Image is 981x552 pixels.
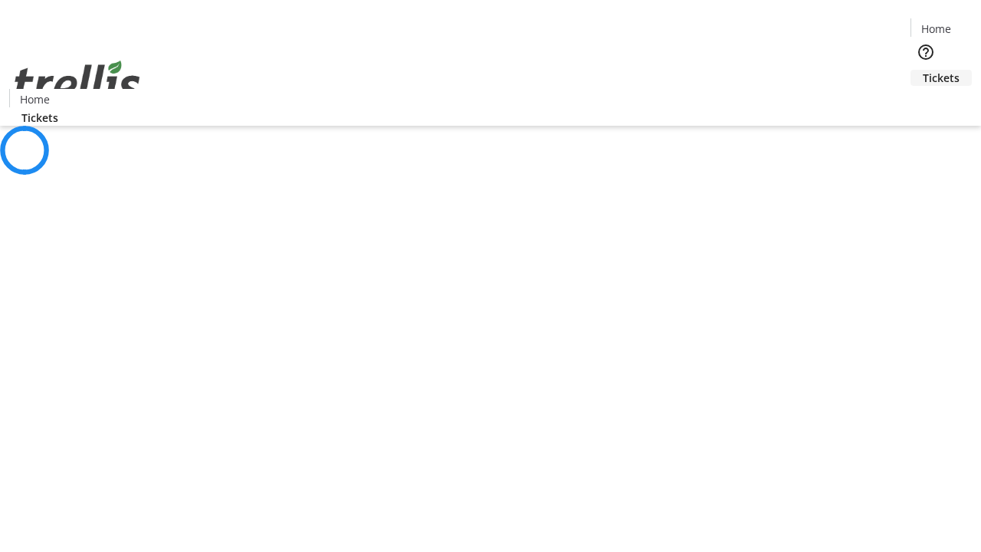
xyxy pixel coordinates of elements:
button: Help [910,37,941,67]
span: Home [20,91,50,107]
button: Cart [910,86,941,117]
span: Tickets [923,70,960,86]
img: Orient E2E Organization 38GenEhKH1's Logo [9,44,146,120]
span: Tickets [21,110,58,126]
a: Home [10,91,59,107]
a: Tickets [9,110,71,126]
span: Home [921,21,951,37]
a: Tickets [910,70,972,86]
a: Home [911,21,960,37]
